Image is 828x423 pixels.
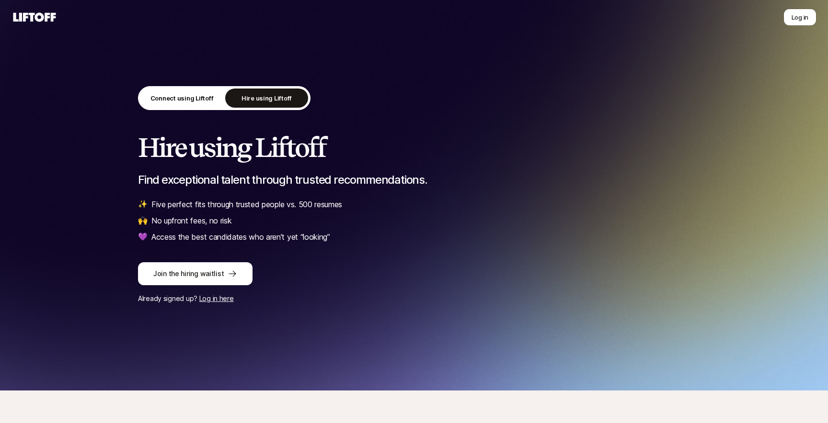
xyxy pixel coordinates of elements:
p: Find exceptional talent through trusted recommendations. [138,173,690,187]
span: 🙌 [138,214,148,227]
h2: Hire using Liftoff [138,133,690,162]
p: No upfront fees, no risk [151,214,231,227]
p: Already signed up? [138,293,690,304]
span: 💜️ [138,231,148,243]
button: Log in [783,9,816,26]
p: Five perfect fits through trusted people vs. 500 resumes [151,198,342,211]
p: Access the best candidates who aren’t yet “looking” [151,231,330,243]
p: Hire using Liftoff [241,93,292,103]
button: Join the hiring waitlist [138,262,253,285]
a: Log in here [199,294,234,302]
span: ✨ [138,198,148,211]
a: Join the hiring waitlist [138,262,690,285]
p: Connect using Liftoff [150,93,214,103]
